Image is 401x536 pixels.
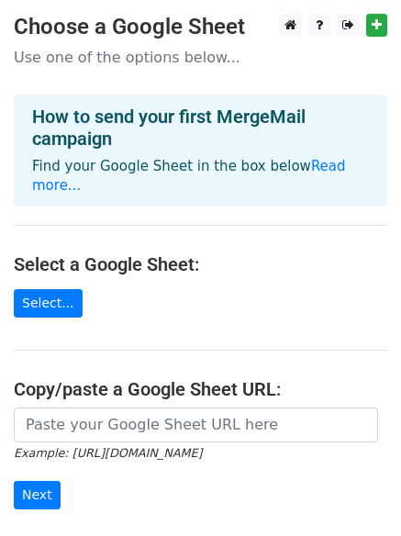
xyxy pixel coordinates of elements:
[14,14,387,40] h3: Choose a Google Sheet
[32,106,369,150] h4: How to send your first MergeMail campaign
[14,253,387,275] h4: Select a Google Sheet:
[14,289,83,318] a: Select...
[32,158,346,194] a: Read more...
[32,157,369,195] p: Find your Google Sheet in the box below
[14,48,387,67] p: Use one of the options below...
[14,446,202,460] small: Example: [URL][DOMAIN_NAME]
[14,378,387,400] h4: Copy/paste a Google Sheet URL:
[14,408,378,442] input: Paste your Google Sheet URL here
[14,481,61,509] input: Next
